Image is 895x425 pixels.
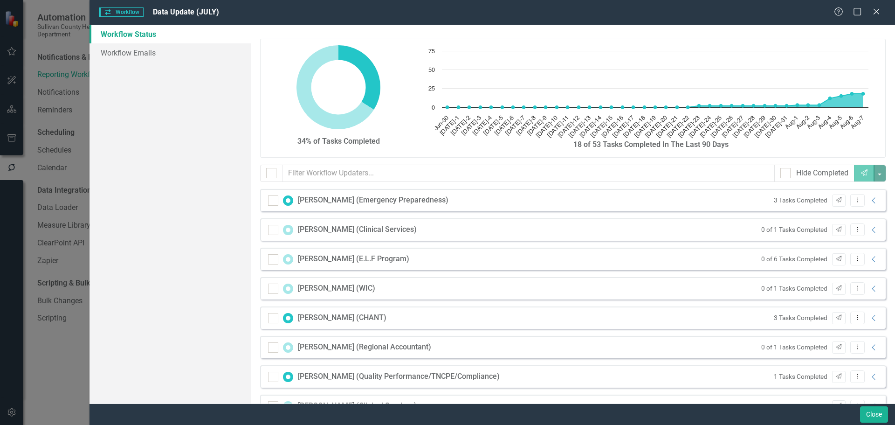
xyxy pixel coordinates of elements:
text: [DATE]-17 [612,115,636,139]
text: 25 [428,86,435,92]
path: Jul-30, 2. Tasks Completed. [773,104,777,108]
div: [PERSON_NAME] (Quality Performance/TNCPE/Compliance) [298,371,500,382]
text: [DATE]-27 [721,115,745,139]
small: 1 Tasks Completed [774,372,827,381]
text: [DATE]-21 [655,115,679,139]
text: [DATE]-30 [754,115,778,139]
text: Aug-1 [784,115,799,130]
text: [DATE]-24 [688,115,712,139]
text: [DATE]-22 [666,115,690,139]
path: Aug-5, 15. Tasks Completed. [839,94,843,98]
path: Jul-3, 0. Tasks Completed. [478,105,482,109]
text: [DATE]-16 [600,115,625,139]
path: Jul-6, 0. Tasks Completed. [511,105,515,109]
path: Jul-12, 0. Tasks Completed. [577,105,580,109]
text: Aug-4 [817,115,832,130]
button: Close [860,406,888,423]
path: Jul-28, 2. Tasks Completed. [751,104,755,108]
div: Chart. Highcharts interactive chart. [424,46,878,139]
span: Workflow [99,7,144,17]
text: Aug-3 [806,115,821,130]
div: [PERSON_NAME] (Clinical Services) [298,224,417,235]
path: Jul-24, 2. Tasks Completed. [708,104,711,108]
small: 0 of 1 Tasks Completed [761,284,827,293]
text: [DATE]-14 [578,115,603,139]
path: Jul-9, 0. Tasks Completed. [544,105,547,109]
text: 0 [432,105,435,111]
div: [PERSON_NAME] (Clinical Services) [298,401,417,411]
text: [DATE]-19 [633,115,658,139]
a: Workflow Emails [89,43,251,62]
path: Aug-7, 18. Tasks Completed. [861,92,865,96]
text: [DATE]-6 [493,115,515,137]
path: Jul-5, 0. Tasks Completed. [500,105,504,109]
path: Jul-18, 0. Tasks Completed. [642,105,646,109]
div: [PERSON_NAME] (CHANT) [298,313,386,323]
path: Aug-1, 3. Tasks Completed. [795,103,799,107]
text: [DATE]-26 [710,115,734,139]
small: 0 of 6 Tasks Completed [761,255,827,264]
svg: Interactive chart [424,46,873,139]
path: Jul-21, 0. Tasks Completed. [675,105,679,109]
path: Jul-13, 0. Tasks Completed. [587,105,591,109]
text: [DATE]-31 [764,115,789,139]
text: Aug-7 [850,115,865,130]
path: Jul-31, 2. Tasks Completed. [785,104,788,108]
div: [PERSON_NAME] (WIC) [298,283,375,294]
path: Jul-10, 0. Tasks Completed. [555,105,558,109]
path: Jul-8, 0. Tasks Completed. [533,105,537,109]
small: 3 Tasks Completed [774,196,827,205]
path: Jul-26, 2. Tasks Completed. [730,104,733,108]
path: Jul-20, 0. Tasks Completed. [664,105,668,109]
text: [DATE]-9 [526,115,548,137]
small: 0 of 1 Tasks Completed [761,402,827,411]
small: 3 Tasks Completed [774,314,827,322]
text: [DATE]-11 [546,115,570,139]
path: Jul-27, 2. Tasks Completed. [741,104,744,108]
path: Aug-6, 18. Tasks Completed. [850,92,854,96]
path: Aug-3, 3. Tasks Completed. [817,103,821,107]
path: Jul-7, 0. Tasks Completed. [522,105,525,109]
text: [DATE]-2 [450,115,472,137]
text: Aug-6 [839,115,854,130]
a: Workflow Status [89,25,251,43]
path: Jul-29, 2. Tasks Completed. [763,104,766,108]
text: 50 [428,67,435,73]
path: Jul-23, 2. Tasks Completed. [697,104,701,108]
text: [DATE]-7 [504,115,526,137]
text: [DATE]-20 [644,115,668,139]
path: Jul-15, 0. Tasks Completed. [609,105,613,109]
text: [DATE]-18 [622,115,647,139]
div: [PERSON_NAME] (Emergency Preparedness) [298,195,448,206]
strong: 18 of 53 Tasks Completed In The Last 90 Days [573,140,729,149]
div: [PERSON_NAME] (E.L.F Program) [298,254,409,265]
text: [DATE]-10 [535,115,559,139]
text: [DATE]-13 [568,115,592,139]
text: [DATE]-5 [482,115,504,137]
path: Jul-17, 0. Tasks Completed. [631,105,635,109]
text: [DATE]-12 [557,115,581,139]
path: Jul-25, 2. Tasks Completed. [719,104,723,108]
input: Filter Workflow Updaters... [282,165,775,182]
text: 75 [428,49,435,55]
path: Jul-4, 0. Tasks Completed. [489,105,493,109]
path: Jul-16, 0. Tasks Completed. [620,105,624,109]
div: [PERSON_NAME] (Regional Accountant) [298,342,431,353]
text: Aug-5 [828,115,843,130]
path: Jul-19, 0. Tasks Completed. [653,105,657,109]
text: Aug-2 [795,115,810,130]
path: Jul-11, 0. Tasks Completed. [565,105,569,109]
text: [DATE]-3 [461,115,482,137]
strong: 34% of Tasks Completed [297,137,380,146]
text: [DATE]-25 [699,115,723,139]
text: [DATE]-23 [677,115,701,139]
path: Aug-2, 3. Tasks Completed. [806,103,810,107]
text: [DATE]-29 [743,115,767,139]
path: Aug-4, 12. Tasks Completed. [828,96,832,100]
text: [DATE]-8 [515,115,537,137]
small: 0 of 1 Tasks Completed [761,225,827,234]
path: Jul-2, 0. Tasks Completed. [467,105,471,109]
text: [DATE]-15 [590,115,614,139]
small: 0 of 1 Tasks Completed [761,343,827,352]
text: Jun-30 [433,115,449,132]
